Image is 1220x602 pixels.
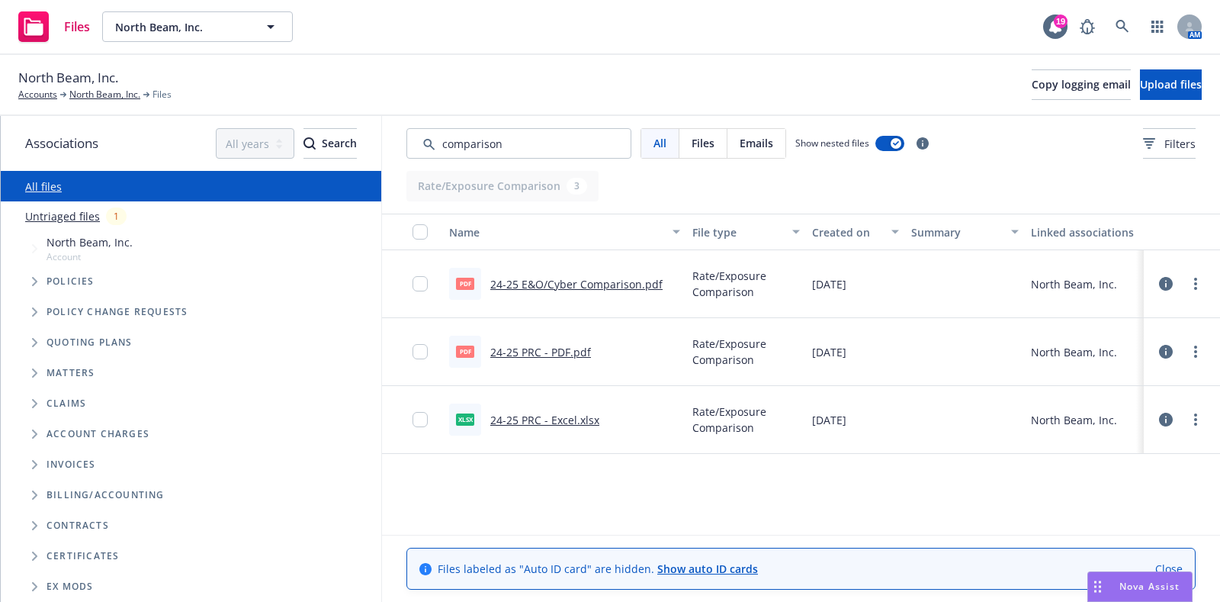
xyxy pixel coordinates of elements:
span: Policies [47,277,95,286]
div: Created on [812,224,882,240]
span: Policy change requests [47,307,188,317]
a: Close [1155,561,1183,577]
svg: Search [303,137,316,150]
a: All files [25,179,62,194]
span: Copy logging email [1032,77,1131,92]
span: Files labeled as "Auto ID card" are hidden. [438,561,758,577]
button: Upload files [1140,69,1202,100]
button: Linked associations [1025,214,1144,250]
span: pdf [456,346,474,357]
span: Nova Assist [1119,580,1180,593]
div: North Beam, Inc. [1031,412,1117,428]
span: Matters [47,369,95,378]
span: All [653,135,666,151]
div: 1 [106,208,127,225]
a: Show auto ID cards [657,562,758,576]
span: Associations [25,134,98,153]
span: Quoting plans [47,338,133,347]
button: North Beam, Inc. [102,11,293,42]
span: Files [152,88,172,101]
a: more [1186,275,1205,293]
div: North Beam, Inc. [1031,276,1117,292]
span: Files [692,135,714,151]
span: North Beam, Inc. [47,234,133,250]
button: Summary [905,214,1024,250]
span: North Beam, Inc. [115,19,247,35]
span: Account charges [47,430,149,439]
a: 24-25 PRC - Excel.xlsx [490,413,599,427]
input: Search by keyword... [406,128,631,159]
span: xlsx [456,414,474,425]
input: Select all [413,224,428,240]
input: Toggle Row Selected [413,412,428,427]
div: Search [303,129,357,158]
span: Claims [47,399,86,408]
span: Filters [1143,136,1196,152]
a: Files [12,5,96,48]
button: Nova Assist [1087,571,1193,602]
span: Rate/Exposure Comparison [692,404,799,436]
div: North Beam, Inc. [1031,344,1117,360]
input: Toggle Row Selected [413,276,428,291]
span: Ex Mods [47,582,93,591]
a: more [1186,410,1205,429]
span: pdf [456,278,474,289]
span: [DATE] [812,276,846,292]
span: Account [47,250,133,263]
button: Filters [1143,128,1196,159]
a: more [1186,343,1205,361]
button: Name [443,214,686,250]
a: Report a Bug [1072,11,1103,42]
span: Files [64,21,90,33]
a: Search [1107,11,1138,42]
span: Emails [740,135,773,151]
span: Filters [1164,136,1196,152]
span: Rate/Exposure Comparison [692,268,799,300]
button: File type [686,214,805,250]
div: Name [449,224,663,240]
span: Certificates [47,552,119,561]
input: Toggle Row Selected [413,344,428,359]
span: Billing/Accounting [47,491,165,500]
a: North Beam, Inc. [69,88,140,101]
a: Switch app [1142,11,1173,42]
div: File type [692,224,782,240]
span: [DATE] [812,344,846,360]
div: Summary [911,224,1001,240]
span: Invoices [47,460,96,469]
button: Created on [806,214,905,250]
button: Copy logging email [1032,69,1131,100]
div: 19 [1054,14,1067,28]
span: Upload files [1140,77,1202,92]
span: Rate/Exposure Comparison [692,336,799,368]
span: North Beam, Inc. [18,68,118,88]
div: Linked associations [1031,224,1138,240]
a: Untriaged files [25,208,100,224]
span: Contracts [47,521,109,530]
div: Drag to move [1088,572,1107,601]
span: [DATE] [812,412,846,428]
a: 24-25 PRC - PDF.pdf [490,345,591,359]
a: Accounts [18,88,57,101]
button: SearchSearch [303,128,357,159]
span: Show nested files [795,137,869,150]
div: Tree Example [1,231,381,480]
a: 24-25 E&O/Cyber Comparison.pdf [490,277,663,291]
